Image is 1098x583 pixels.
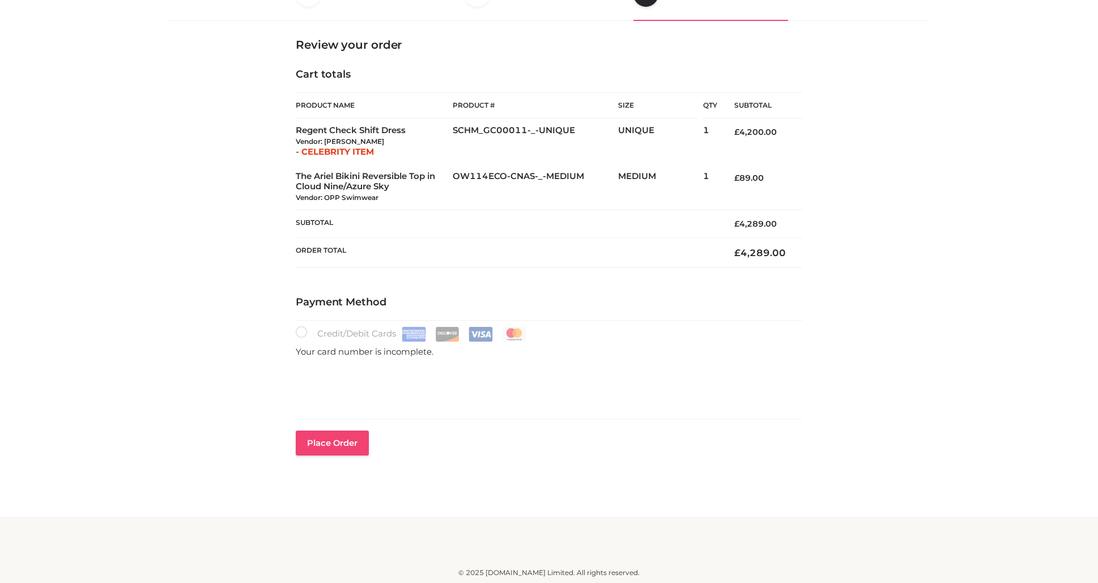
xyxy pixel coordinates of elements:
th: Product Name [296,92,453,118]
span: £ [734,127,739,137]
td: 1 [703,164,717,210]
iframe: Secure payment input frame [293,365,800,407]
bdi: 89.00 [734,173,764,183]
button: Place order [296,431,369,456]
th: Order Total [296,238,717,268]
td: Regent Check Shift Dress [296,118,453,164]
th: Subtotal [296,210,717,237]
bdi: 4,289.00 [734,219,777,229]
th: Qty [703,92,717,118]
h4: Cart totals [296,69,802,81]
span: - CELEBRITY ITEM [296,146,374,157]
h4: Payment Method [296,296,802,309]
img: Discover [435,327,459,342]
td: OW114ECO-CNAS-_-MEDIUM [453,164,619,210]
h3: Review your order [296,38,802,52]
small: Vendor: [PERSON_NAME] [296,137,384,146]
img: Visa [469,327,493,342]
label: Credit/Debit Cards [296,326,527,342]
span: £ [734,247,740,258]
img: Amex [402,327,426,342]
div: © 2025 [DOMAIN_NAME] Limited. All rights reserved. [173,567,925,578]
td: 1 [703,118,717,164]
bdi: 4,200.00 [734,127,777,137]
td: MEDIUM [618,164,703,210]
td: SCHM_GC00011-_-UNIQUE [453,118,619,164]
th: Size [618,93,697,118]
th: Product # [453,92,619,118]
span: £ [734,219,739,229]
th: Subtotal [717,93,802,118]
span: £ [734,173,739,183]
small: Vendor: OPP Swimwear [296,193,378,202]
bdi: 4,289.00 [734,247,786,258]
img: Mastercard [502,327,526,342]
li: Your card number is incomplete. [296,342,802,362]
td: UNIQUE [618,118,703,164]
td: The Ariel Bikini Reversible Top in Cloud Nine/Azure Sky [296,164,453,210]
